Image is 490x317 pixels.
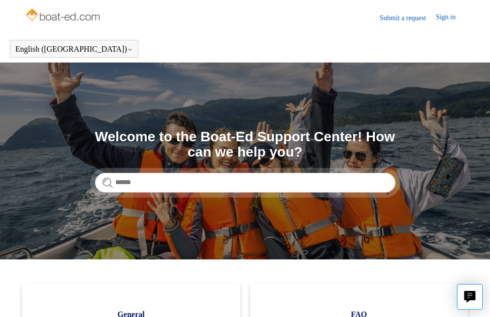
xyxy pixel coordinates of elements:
[15,45,133,54] button: English ([GEOGRAPHIC_DATA])
[380,13,436,23] a: Submit a request
[436,12,465,24] a: Sign in
[457,284,483,310] button: Live chat
[95,173,395,192] input: Search
[95,129,395,160] h1: Welcome to the Boat-Ed Support Center! How can we help you?
[25,6,103,26] img: Boat-Ed Help Center home page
